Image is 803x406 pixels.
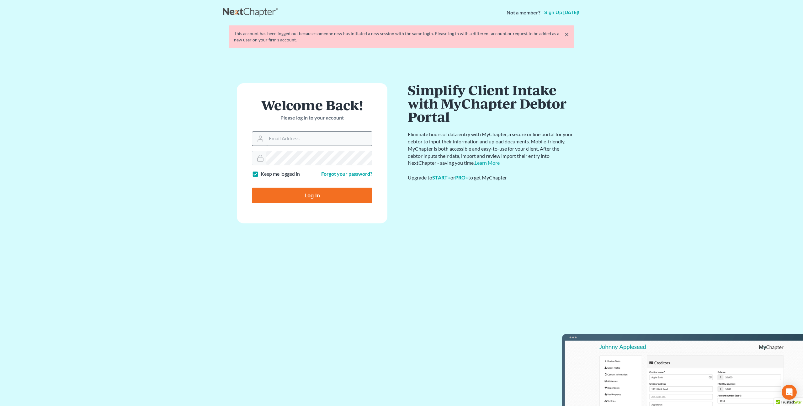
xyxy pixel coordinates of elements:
[455,174,468,180] a: PRO+
[261,170,300,178] label: Keep me logged in
[782,385,797,400] div: Open Intercom Messenger
[252,98,372,112] h1: Welcome Back!
[266,132,372,146] input: Email Address
[408,174,574,181] div: Upgrade to or to get MyChapter
[252,114,372,121] p: Please log in to your account
[432,174,450,180] a: START+
[321,171,372,177] a: Forgot your password?
[252,188,372,203] input: Log In
[543,10,580,15] a: Sign up [DATE]!
[408,131,574,167] p: Eliminate hours of data entry with MyChapter, a secure online portal for your debtor to input the...
[475,160,500,166] a: Learn More
[507,9,540,16] strong: Not a member?
[408,83,574,123] h1: Simplify Client Intake with MyChapter Debtor Portal
[565,30,569,38] a: ×
[234,30,569,43] div: This account has been logged out because someone new has initiated a new session with the same lo...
